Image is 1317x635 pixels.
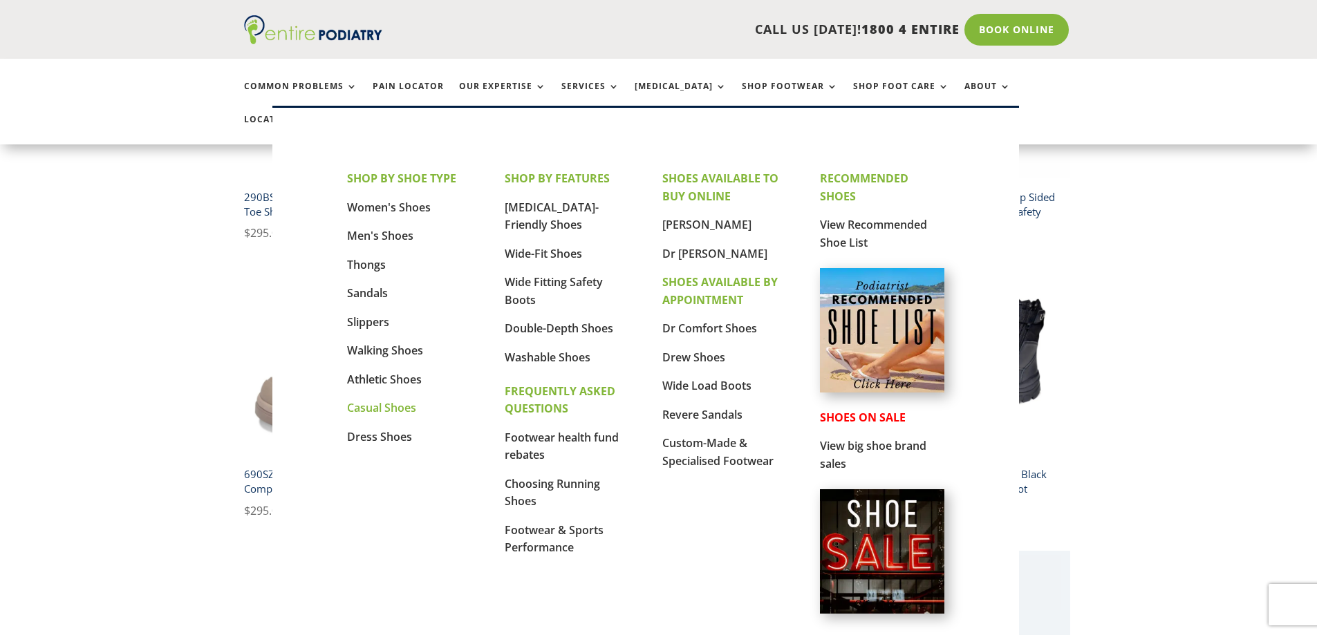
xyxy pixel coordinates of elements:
[347,314,389,330] a: Slippers
[244,273,427,520] a: 690SZC wide load safety boot composite toe stone690SZC – Wide Load 6 Inch Stone Composite Toe Zip...
[244,15,382,44] img: logo (1)
[244,462,427,502] h2: 690SZC – Wide Load 6 Inch Stone Composite Toe Zip/Lace Boot
[505,350,590,365] a: Washable Shoes
[244,33,382,47] a: Entire Podiatry
[662,246,767,261] a: Dr [PERSON_NAME]
[505,171,610,186] strong: SHOP BY FEATURES
[244,273,427,456] img: 690SZC wide load safety boot composite toe stone
[244,503,284,518] bdi: 295.00
[373,82,444,111] a: Pain Locator
[505,246,582,261] a: Wide-Fit Shoes
[662,274,778,307] strong: SHOES AVAILABLE BY APPOINTMENT
[244,503,250,518] span: $
[662,407,742,422] a: Revere Sandals
[244,225,250,240] span: $
[820,410,906,425] strong: SHOES ON SALE
[561,82,619,111] a: Services
[820,603,944,616] a: Shoes on Sale from Entire Podiatry shoe partners
[505,274,603,307] a: Wide Fitting Safety Boots
[820,438,926,471] a: View big shoe brand sales
[820,268,944,392] img: podiatrist-recommended-shoe-list-australia-entire-podiatry
[244,82,357,111] a: Common Problems
[347,372,422,387] a: Athletic Shoes
[505,383,615,417] strong: FREQUENTLY ASKED QUESTIONS
[347,429,412,444] a: Dress Shoes
[505,522,604,556] a: Footwear & Sports Performance
[853,82,949,111] a: Shop Foot Care
[347,257,386,272] a: Thongs
[436,21,960,39] p: CALL US [DATE]!
[861,21,960,37] span: 1800 4 ENTIRE
[662,171,778,204] strong: SHOES AVAILABLE TO BUY ONLINE
[244,184,427,224] h2: 290BSC – Low Ankle Black Composite Toe Shoe
[820,381,944,395] a: Podiatrist Recommended Shoe List Australia
[635,82,727,111] a: [MEDICAL_DATA]
[244,115,313,144] a: Locations
[820,217,927,250] a: View Recommended Shoe List
[964,82,1011,111] a: About
[244,225,284,240] bdi: 295.00
[662,217,751,232] a: [PERSON_NAME]
[505,430,619,463] a: Footwear health fund rebates
[662,435,774,468] a: Custom-Made & Specialised Footwear
[820,171,908,204] strong: RECOMMENDED SHOES
[662,378,751,393] a: Wide Load Boots
[347,343,423,358] a: Walking Shoes
[505,321,613,336] a: Double-Depth Shoes
[964,14,1069,46] a: Book Online
[459,82,546,111] a: Our Expertise
[347,171,456,186] strong: SHOP BY SHOE TYPE
[662,321,757,336] a: Dr Comfort Shoes
[347,200,431,215] a: Women's Shoes
[347,228,413,243] a: Men's Shoes
[505,200,599,233] a: [MEDICAL_DATA]-Friendly Shoes
[662,350,725,365] a: Drew Shoes
[742,82,838,111] a: Shop Footwear
[347,285,388,301] a: Sandals
[505,476,600,509] a: Choosing Running Shoes
[820,489,944,614] img: shoe-sale-australia-entire-podiatry
[347,400,416,415] a: Casual Shoes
